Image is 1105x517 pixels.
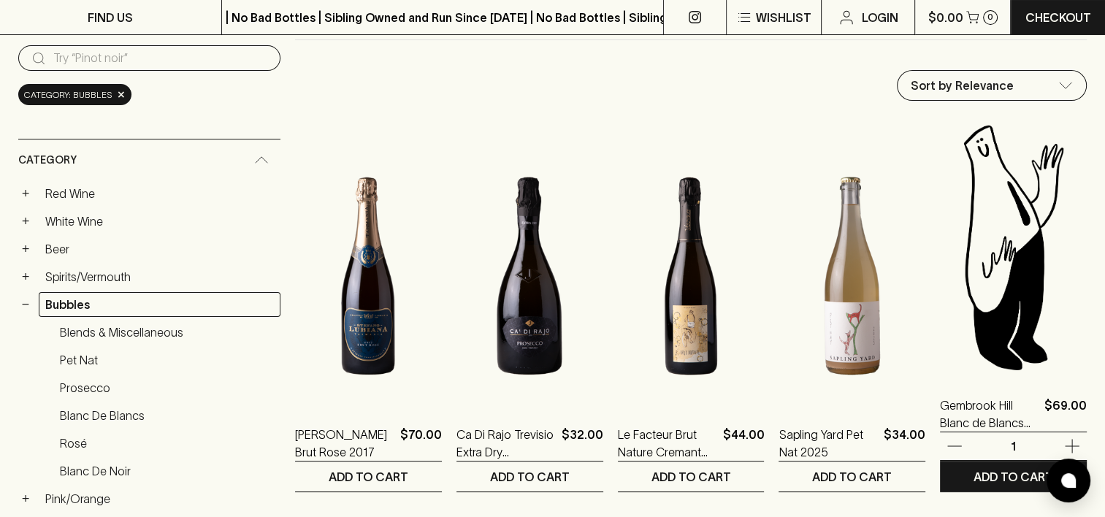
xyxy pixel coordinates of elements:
p: Login [861,9,898,26]
div: Category [18,139,280,181]
p: Checkout [1025,9,1091,26]
button: + [18,214,33,229]
p: $44.00 [722,426,764,461]
img: Sapling Yard Pet Nat 2025 [779,148,925,404]
button: + [18,186,33,201]
img: Le Facteur Brut Nature Cremant de Loire 2023 [618,148,765,404]
p: Wishlist [756,9,811,26]
p: ADD TO CART [974,468,1053,486]
a: [PERSON_NAME] Brut Rose 2017 [295,426,394,461]
a: Beer [39,237,280,261]
p: Sort by Relevance [911,77,1014,94]
button: − [18,297,33,312]
button: ADD TO CART [618,462,765,491]
button: + [18,242,33,256]
a: Blanc de Noir [53,459,280,483]
button: ADD TO CART [779,462,925,491]
a: Pink/Orange [39,486,280,511]
p: $34.00 [884,426,925,461]
p: $0.00 [928,9,963,26]
p: $69.00 [1044,397,1087,432]
p: ADD TO CART [651,468,730,486]
div: Sort by Relevance [898,71,1086,100]
button: ADD TO CART [456,462,603,491]
span: Category: bubbles [24,88,112,102]
a: Blanc de Blancs [53,403,280,428]
button: + [18,269,33,284]
p: ADD TO CART [329,468,408,486]
input: Try “Pinot noir” [53,47,269,70]
a: Bubbles [39,292,280,317]
a: Prosecco [53,375,280,400]
p: ADD TO CART [812,468,892,486]
p: FIND US [88,9,133,26]
p: $32.00 [562,426,603,461]
a: Blends & Miscellaneous [53,320,280,345]
button: + [18,491,33,506]
img: bubble-icon [1061,473,1076,488]
p: 1 [996,438,1031,454]
a: Gembrook Hill Blanc de Blancs 2018 [940,397,1039,432]
img: Stefano Lubiana Brut Rose 2017 [295,148,442,404]
a: White Wine [39,209,280,234]
img: Blackhearts & Sparrows Man [940,119,1087,375]
button: ADD TO CART [940,462,1087,491]
p: $70.00 [400,426,442,461]
a: Pet Nat [53,348,280,372]
button: ADD TO CART [295,462,442,491]
a: Le Facteur Brut Nature Cremant de Loire 2023 [618,426,717,461]
p: ADD TO CART [490,468,570,486]
p: 0 [987,13,993,21]
a: Spirits/Vermouth [39,264,280,289]
a: Rosé [53,431,280,456]
span: × [117,87,126,102]
img: Ca Di Rajo Trevisio Extra Dry Prosecco NV [456,148,603,404]
a: Red Wine [39,181,280,206]
a: Sapling Yard Pet Nat 2025 [779,426,878,461]
a: Ca Di Rajo Trevisio Extra Dry Prosecco NV [456,426,556,461]
span: Category [18,151,77,169]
